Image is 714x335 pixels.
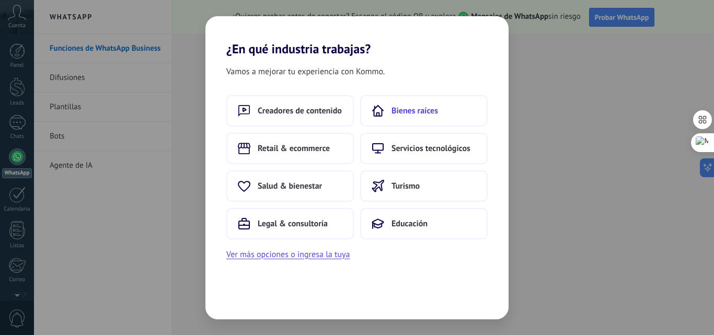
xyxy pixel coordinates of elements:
[360,133,488,164] button: Servicios tecnológicos
[391,106,438,116] span: Bienes raíces
[258,106,342,116] span: Creadores de contenido
[258,218,328,229] span: Legal & consultoría
[258,143,330,154] span: Retail & ecommerce
[226,133,354,164] button: Retail & ecommerce
[391,181,420,191] span: Turismo
[360,170,488,202] button: Turismo
[360,95,488,126] button: Bienes raíces
[391,143,470,154] span: Servicios tecnológicos
[226,95,354,126] button: Creadores de contenido
[226,170,354,202] button: Salud & bienestar
[226,248,350,261] button: Ver más opciones o ingresa la tuya
[226,208,354,239] button: Legal & consultoría
[258,181,322,191] span: Salud & bienestar
[226,65,385,78] span: Vamos a mejorar tu experiencia con Kommo.
[360,208,488,239] button: Educación
[391,218,428,229] span: Educación
[205,16,509,56] h2: ¿En qué industria trabajas?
